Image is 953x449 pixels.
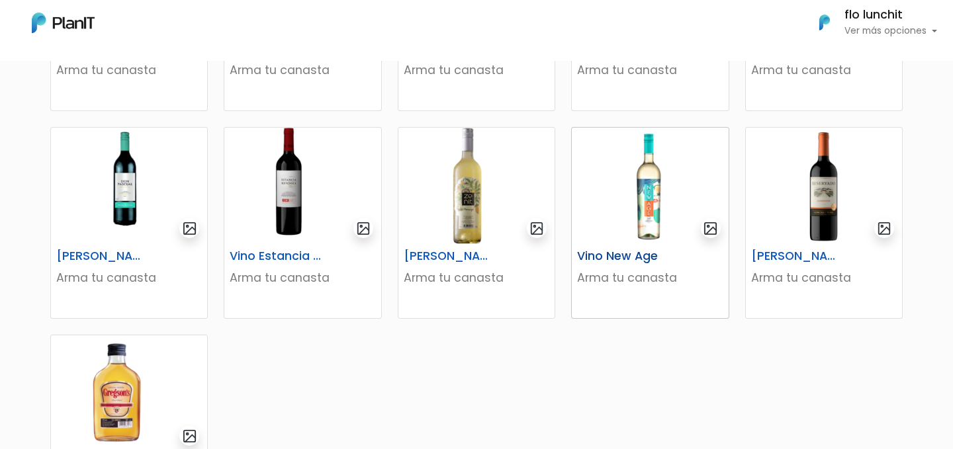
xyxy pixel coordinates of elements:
[802,5,937,40] button: PlanIt Logo flo lunchit Ver más opciones
[404,61,549,79] p: Arma tu canasta
[703,221,718,236] img: gallery-light
[529,221,545,236] img: gallery-light
[569,249,677,263] h6: Vino New Age
[398,127,555,319] a: gallery-light [PERSON_NAME] Arma tu canasta
[51,128,207,244] img: thumb_WhatsApp_Image_2023-10-25_at_12.21.25__2_-PhotoRoom.png
[751,269,897,286] p: Arma tu canasta
[224,128,381,244] img: thumb_WhatsApp_Image_2023-10-25_at_12.21.25__1_-PhotoRoom.png
[746,128,902,244] img: thumb_WhatsApp_Image_2023-10-25_at_12.21.24__2_-PhotoRoom.png
[356,221,371,236] img: gallery-light
[577,269,723,286] p: Arma tu canasta
[182,221,197,236] img: gallery-light
[222,249,330,263] h6: Vino Estancia [PERSON_NAME]
[844,9,937,21] h6: flo lunchit
[571,127,729,319] a: gallery-light Vino New Age Arma tu canasta
[32,13,95,33] img: PlanIt Logo
[404,269,549,286] p: Arma tu canasta
[745,127,903,319] a: gallery-light [PERSON_NAME] y toro Arma tu canasta
[877,221,892,236] img: gallery-light
[50,127,208,319] a: gallery-light [PERSON_NAME] Arma tu canasta
[48,249,156,263] h6: [PERSON_NAME]
[224,127,381,319] a: gallery-light Vino Estancia [PERSON_NAME] Arma tu canasta
[844,26,937,36] p: Ver más opciones
[743,249,851,263] h6: [PERSON_NAME] y toro
[396,249,504,263] h6: [PERSON_NAME]
[182,429,197,444] img: gallery-light
[810,8,839,37] img: PlanIt Logo
[56,269,202,286] p: Arma tu canasta
[398,128,555,244] img: thumb_WhatsApp_Image_2023-10-25_at_12.21.25-PhotoRoom.png
[68,13,191,38] div: ¿Necesitás ayuda?
[230,269,375,286] p: Arma tu canasta
[751,61,897,79] p: Arma tu canasta
[577,61,723,79] p: Arma tu canasta
[230,61,375,79] p: Arma tu canasta
[56,61,202,79] p: Arma tu canasta
[572,128,728,244] img: thumb_WhatsApp_Image_2023-10-25_at_12.21.24__3_-PhotoRoom.png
